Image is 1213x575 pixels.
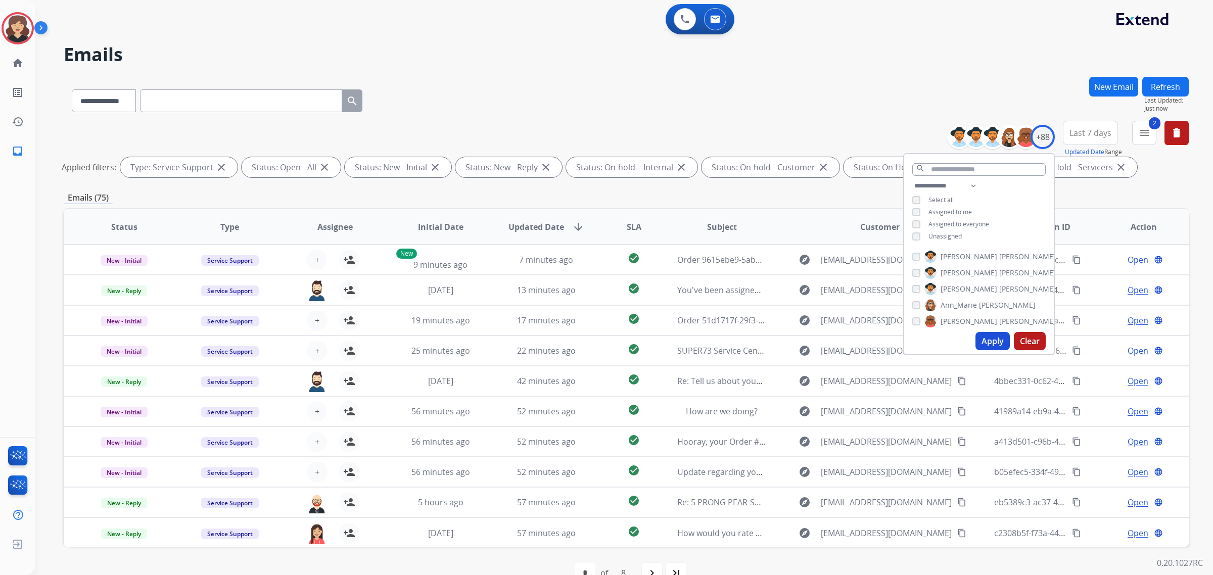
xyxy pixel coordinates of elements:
[628,495,640,507] mat-icon: check_circle
[1138,127,1150,139] mat-icon: menu
[455,157,562,177] div: Status: New - Reply
[101,407,148,417] span: New - Initial
[677,345,897,356] span: SUPER73 Service Center - [PERSON_NAME]'s ZX SE Repairs
[307,492,327,513] img: agent-avatar
[411,406,470,417] span: 56 minutes ago
[799,436,811,448] mat-icon: explore
[1154,346,1163,355] mat-icon: language
[315,466,319,478] span: +
[1154,498,1163,507] mat-icon: language
[1154,529,1163,538] mat-icon: language
[343,254,355,266] mat-icon: person_add
[318,161,331,173] mat-icon: close
[1142,77,1189,97] button: Refresh
[844,157,998,177] div: Status: On Hold - Pending Parts
[1144,105,1189,113] span: Just now
[1128,345,1148,357] span: Open
[428,375,453,387] span: [DATE]
[928,232,962,241] span: Unassigned
[928,220,989,228] span: Assigned to everyone
[957,529,966,538] mat-icon: content_copy
[307,432,327,452] button: +
[1083,209,1189,245] th: Action
[62,161,116,173] p: Applied filters:
[307,341,327,361] button: +
[12,145,24,157] mat-icon: inbox
[64,44,1189,65] h2: Emails
[111,221,137,233] span: Status
[12,57,24,69] mat-icon: home
[1132,121,1156,145] button: 2
[517,466,576,477] span: 52 minutes ago
[1128,254,1148,266] span: Open
[677,315,851,326] span: Order 51d1717f-29f3-451f-ae07-3d922ce265fb
[101,346,148,357] span: New - Initial
[1154,437,1163,446] mat-icon: language
[821,405,952,417] span: [EMAIL_ADDRESS][DOMAIN_NAME]
[1072,316,1081,325] mat-icon: content_copy
[994,406,1149,417] span: 41989a14-eb9a-4cb2-8561-9be78f5ce6b5
[975,332,1010,350] button: Apply
[101,255,148,266] span: New - Initial
[821,496,952,508] span: [EMAIL_ADDRESS][DOMAIN_NAME]
[540,161,552,173] mat-icon: close
[517,315,576,326] span: 17 minutes ago
[1072,529,1081,538] mat-icon: content_copy
[215,161,227,173] mat-icon: close
[675,161,687,173] mat-icon: close
[428,528,453,539] span: [DATE]
[411,436,470,447] span: 56 minutes ago
[799,284,811,296] mat-icon: explore
[1072,437,1081,446] mat-icon: content_copy
[628,404,640,416] mat-icon: check_circle
[1072,498,1081,507] mat-icon: content_copy
[201,316,259,326] span: Service Support
[928,196,954,204] span: Select all
[799,466,811,478] mat-icon: explore
[1002,157,1137,177] div: Status: On Hold - Servicers
[343,436,355,448] mat-icon: person_add
[628,282,640,295] mat-icon: check_circle
[343,466,355,478] mat-icon: person_add
[517,436,576,447] span: 52 minutes ago
[428,284,453,296] span: [DATE]
[957,467,966,476] mat-icon: content_copy
[201,407,259,417] span: Service Support
[315,436,319,448] span: +
[411,466,470,477] span: 56 minutes ago
[1063,121,1118,145] button: Last 7 days
[941,268,997,278] span: [PERSON_NAME]
[517,345,576,356] span: 22 minutes ago
[1072,285,1081,295] mat-icon: content_copy
[1072,467,1081,476] mat-icon: content_copy
[628,525,640,538] mat-icon: check_circle
[707,221,737,233] span: Subject
[1069,131,1111,135] span: Last 7 days
[418,221,463,233] span: Initial Date
[677,375,860,387] span: Re: Tell us about your experience with SUPER73!
[799,405,811,417] mat-icon: explore
[1154,316,1163,325] mat-icon: language
[517,375,576,387] span: 42 minutes ago
[120,157,238,177] div: Type: Service Support
[821,436,952,448] span: [EMAIL_ADDRESS][DOMAIN_NAME]
[628,434,640,446] mat-icon: check_circle
[799,345,811,357] mat-icon: explore
[101,437,148,448] span: New - Initial
[1157,557,1203,569] p: 0.20.1027RC
[1072,376,1081,386] mat-icon: content_copy
[1128,284,1148,296] span: Open
[994,375,1149,387] span: 4bbec331-0c62-4e54-a288-d1e136e8f22b
[343,345,355,357] mat-icon: person_add
[1065,148,1122,156] span: Range
[1014,332,1046,350] button: Clear
[957,498,966,507] mat-icon: content_copy
[307,250,327,270] button: +
[1154,255,1163,264] mat-icon: language
[821,527,952,539] span: [EMAIL_ADDRESS][DOMAIN_NAME]
[201,467,259,478] span: Service Support
[628,252,640,264] mat-icon: check_circle
[418,497,463,508] span: 5 hours ago
[821,314,952,326] span: [EMAIL_ADDRESS][DOMAIN_NAME]
[517,497,576,508] span: 57 minutes ago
